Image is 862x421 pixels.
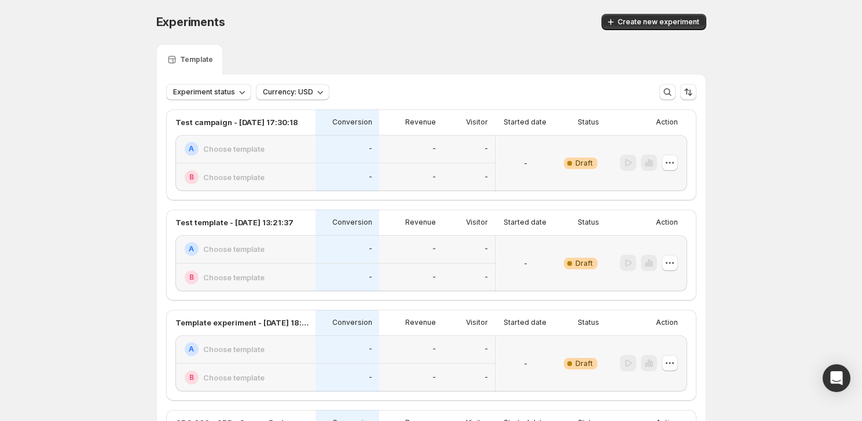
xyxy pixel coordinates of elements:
[189,373,194,382] h2: B
[156,15,225,29] span: Experiments
[369,173,372,182] p: -
[369,144,372,153] p: -
[405,218,436,227] p: Revenue
[175,116,298,128] p: Test campaign - [DATE] 17:30:18
[485,244,488,254] p: -
[432,144,436,153] p: -
[173,87,235,97] span: Experiment status
[175,317,309,328] p: Template experiment - [DATE] 18:51:58
[485,373,488,382] p: -
[203,243,265,255] h2: Choose template
[680,84,696,100] button: Sort the results
[405,118,436,127] p: Revenue
[189,345,194,354] h2: A
[189,273,194,282] h2: B
[432,373,436,382] p: -
[189,173,194,182] h2: B
[203,343,265,355] h2: Choose template
[578,318,599,327] p: Status
[618,17,699,27] span: Create new experiment
[504,218,546,227] p: Started date
[656,218,678,227] p: Action
[578,218,599,227] p: Status
[485,345,488,354] p: -
[263,87,313,97] span: Currency: USD
[601,14,706,30] button: Create new experiment
[432,244,436,254] p: -
[332,318,372,327] p: Conversion
[656,118,678,127] p: Action
[332,218,372,227] p: Conversion
[332,118,372,127] p: Conversion
[203,143,265,155] h2: Choose template
[256,84,329,100] button: Currency: USD
[823,364,850,392] div: Open Intercom Messenger
[466,318,488,327] p: Visitor
[203,171,265,183] h2: Choose template
[432,273,436,282] p: -
[504,118,546,127] p: Started date
[175,217,294,228] p: Test template - [DATE] 13:21:37
[189,144,194,153] h2: A
[575,159,593,168] span: Draft
[575,259,593,268] span: Draft
[466,218,488,227] p: Visitor
[180,55,213,64] p: Template
[578,118,599,127] p: Status
[203,272,265,283] h2: Choose template
[203,372,265,383] h2: Choose template
[432,173,436,182] p: -
[405,318,436,327] p: Revenue
[485,144,488,153] p: -
[369,373,372,382] p: -
[189,244,194,254] h2: A
[524,358,527,369] p: -
[432,345,436,354] p: -
[485,173,488,182] p: -
[524,258,527,269] p: -
[166,84,251,100] button: Experiment status
[466,118,488,127] p: Visitor
[524,158,527,169] p: -
[485,273,488,282] p: -
[575,359,593,368] span: Draft
[504,318,546,327] p: Started date
[369,244,372,254] p: -
[656,318,678,327] p: Action
[369,345,372,354] p: -
[369,273,372,282] p: -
